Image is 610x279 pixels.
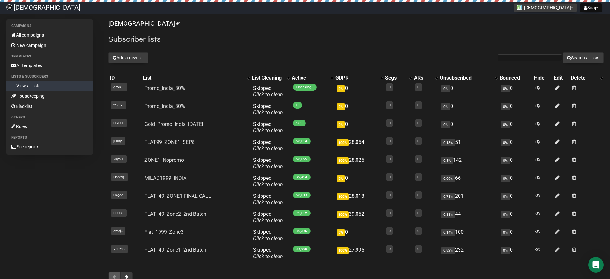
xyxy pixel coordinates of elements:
[441,139,455,146] span: 0.18%
[144,175,186,181] a: MILAD1999_INDIA
[389,175,391,179] a: 0
[389,211,391,215] a: 0
[111,209,127,217] span: FDU8i..
[253,211,283,223] span: Skipped
[6,81,93,91] a: View all lists
[334,136,383,154] td: 28,054
[580,3,602,12] button: Siraj
[389,103,391,107] a: 0
[6,4,12,10] img: 61ace9317f7fa0068652623cbdd82cc4
[290,74,334,83] th: Active: No sort applied, activate to apply an ascending sort
[385,75,407,81] div: Segs
[110,75,141,81] div: ID
[253,181,283,187] a: Click to clean
[501,229,510,236] span: 0%
[554,75,568,81] div: Edit
[337,193,349,200] span: 100%
[293,138,311,144] span: 28,054
[293,228,311,234] span: 72,345
[108,20,179,27] a: [DEMOGRAPHIC_DATA]
[144,139,195,145] a: FLAT99_ZONE1_SEP8
[253,121,283,134] span: Skipped
[292,75,328,81] div: Active
[500,75,531,81] div: Bounced
[293,246,311,252] span: 27,995
[144,247,206,253] a: FLAT_49_Zone1_2nd Batch
[501,103,510,110] span: 0%
[337,139,349,146] span: 100%
[337,85,345,92] span: 0%
[252,75,284,81] div: List Cleaning
[417,139,419,143] a: 0
[6,22,93,30] li: Campaigns
[111,155,127,163] span: 2nyh0..
[253,92,283,98] a: Click to clean
[417,229,419,233] a: 0
[334,208,383,226] td: 39,052
[334,244,383,262] td: 27,995
[143,75,244,81] div: List
[253,145,283,152] a: Click to clean
[253,193,283,205] span: Skipped
[498,74,533,83] th: Bounced: No sort applied, sorting is disabled
[6,121,93,132] a: Rules
[337,247,349,254] span: 100%
[108,34,604,45] h2: Subscriber lists
[439,226,498,244] td: 100
[514,3,577,12] button: [DEMOGRAPHIC_DATA]
[108,74,142,83] th: ID: No sort applied, sorting is disabled
[337,157,349,164] span: 100%
[111,137,125,145] span: j0udy..
[253,103,283,116] span: Skipped
[417,193,419,197] a: 0
[6,142,93,152] a: See reports
[6,101,93,111] a: Blacklist
[253,217,283,223] a: Click to clean
[334,74,383,83] th: GDPR: No sort applied, activate to apply an ascending sort
[501,85,510,92] span: 0%
[253,127,283,134] a: Click to clean
[517,5,522,10] img: 1.jpg
[571,75,597,81] div: Delete
[501,193,510,200] span: 0%
[439,208,498,226] td: 44
[111,83,127,91] span: g7Vk5..
[253,229,283,241] span: Skipped
[253,235,283,241] a: Click to clean
[498,100,533,118] td: 0
[253,109,283,116] a: Click to clean
[142,74,251,83] th: List: No sort applied, activate to apply an ascending sort
[440,75,492,81] div: Unsubscribed
[417,157,419,161] a: 0
[253,139,283,152] span: Skipped
[553,74,570,83] th: Edit: No sort applied, sorting is disabled
[441,103,450,110] span: 0%
[6,60,93,71] a: All templates
[251,74,290,83] th: List Cleaning: No sort applied, activate to apply an ascending sort
[337,103,345,110] span: 0%
[501,121,510,128] span: 0%
[6,134,93,142] li: Reports
[253,157,283,170] span: Skipped
[253,199,283,205] a: Click to clean
[441,175,455,182] span: 0.09%
[334,83,383,100] td: 0
[144,211,206,217] a: FLAT_49_Zone2_2nd Batch
[389,121,391,125] a: 0
[389,247,391,251] a: 0
[439,100,498,118] td: 0
[441,193,455,200] span: 0.71%
[293,210,311,216] span: 39,052
[441,247,455,254] span: 0.82%
[439,118,498,136] td: 0
[6,40,93,50] a: New campaign
[334,190,383,208] td: 28,013
[144,121,203,127] a: Gold_Promo_India_[DATE]
[441,157,453,164] span: 0.5%
[111,101,126,109] span: fgVlS..
[439,74,498,83] th: Unsubscribed: No sort applied, activate to apply an ascending sort
[389,85,391,89] a: 0
[439,154,498,172] td: 142
[111,173,128,181] span: HhNzq..
[533,74,553,83] th: Hide: No sort applied, sorting is disabled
